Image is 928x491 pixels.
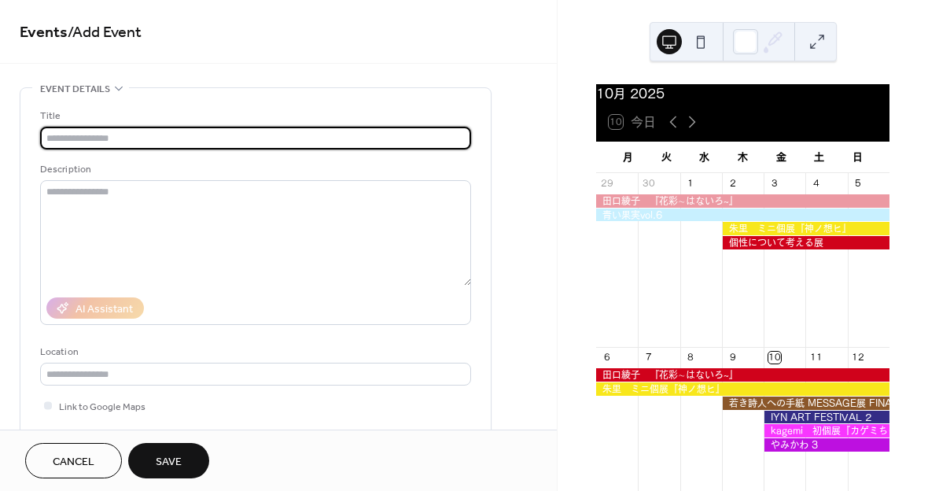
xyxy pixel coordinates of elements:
[838,142,877,173] div: 日
[810,352,822,364] div: 11
[596,368,889,382] div: 田口綾子 『花彩∼はないろ~』
[727,352,738,364] div: 9
[596,194,889,208] div: 田口綾子 『花彩∼はないろ~』
[722,236,889,249] div: 個性について考える展
[810,178,822,190] div: 4
[68,17,142,48] span: / Add Event
[853,352,864,364] div: 12
[643,352,654,364] div: 7
[156,454,182,471] span: Save
[685,352,697,364] div: 8
[853,178,864,190] div: 5
[685,142,724,173] div: 水
[40,81,110,98] span: Event details
[128,443,209,478] button: Save
[596,84,889,103] div: 10月 2025
[647,142,686,173] div: 火
[764,424,889,437] div: kagemi 初個展『カゲミちゃんの日常』
[768,352,780,364] div: 10
[724,142,762,173] div: 木
[722,397,889,410] div: 若き詩人への手紙 MESSAGE展 FINAL
[643,178,654,190] div: 30
[596,382,889,396] div: 朱里 ミニ個展『神ノ想ヒ』
[762,142,801,173] div: 金
[40,108,468,124] div: Title
[596,209,889,222] div: 青い果実vol.6
[685,178,697,190] div: 1
[768,178,780,190] div: 3
[609,142,647,173] div: 月
[601,178,613,190] div: 29
[764,438,889,452] div: やみかわ 3
[40,344,468,360] div: Location
[53,454,94,471] span: Cancel
[764,411,889,424] div: IYN ART FESTIVAL 2
[727,178,738,190] div: 2
[40,161,468,178] div: Description
[59,399,145,415] span: Link to Google Maps
[722,222,889,235] div: 朱里 ミニ個展『神ノ想ヒ』
[601,352,613,364] div: 6
[801,142,839,173] div: 土
[25,443,122,478] button: Cancel
[20,17,68,48] a: Events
